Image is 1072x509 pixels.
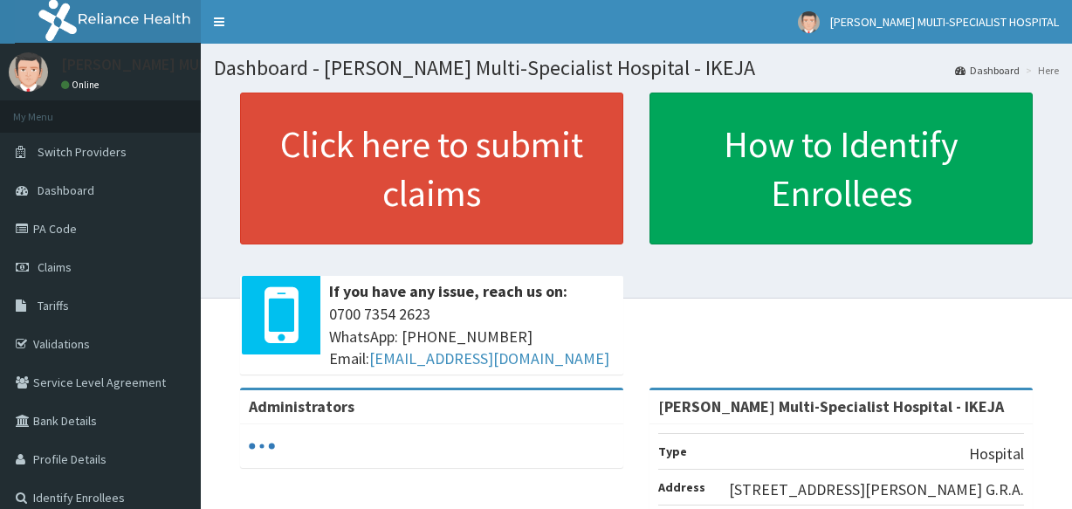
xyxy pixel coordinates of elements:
[214,57,1059,79] h1: Dashboard - [PERSON_NAME] Multi-Specialist Hospital - IKEJA
[798,11,820,33] img: User Image
[61,57,374,72] p: [PERSON_NAME] MULTI-SPECIALIST HOSPITAL
[38,144,127,160] span: Switch Providers
[249,433,275,459] svg: audio-loading
[249,396,354,416] b: Administrators
[38,182,94,198] span: Dashboard
[38,259,72,275] span: Claims
[369,348,609,368] a: [EMAIL_ADDRESS][DOMAIN_NAME]
[38,298,69,313] span: Tariffs
[329,303,615,370] span: 0700 7354 2623 WhatsApp: [PHONE_NUMBER] Email:
[240,93,623,244] a: Click here to submit claims
[955,63,1020,78] a: Dashboard
[1021,63,1059,78] li: Here
[658,396,1004,416] strong: [PERSON_NAME] Multi-Specialist Hospital - IKEJA
[329,281,567,301] b: If you have any issue, reach us on:
[9,52,48,92] img: User Image
[61,79,103,91] a: Online
[969,443,1024,465] p: Hospital
[830,14,1059,30] span: [PERSON_NAME] MULTI-SPECIALIST HOSPITAL
[658,479,705,495] b: Address
[649,93,1033,244] a: How to Identify Enrollees
[729,478,1024,501] p: [STREET_ADDRESS][PERSON_NAME] G.R.A.
[658,444,687,459] b: Type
